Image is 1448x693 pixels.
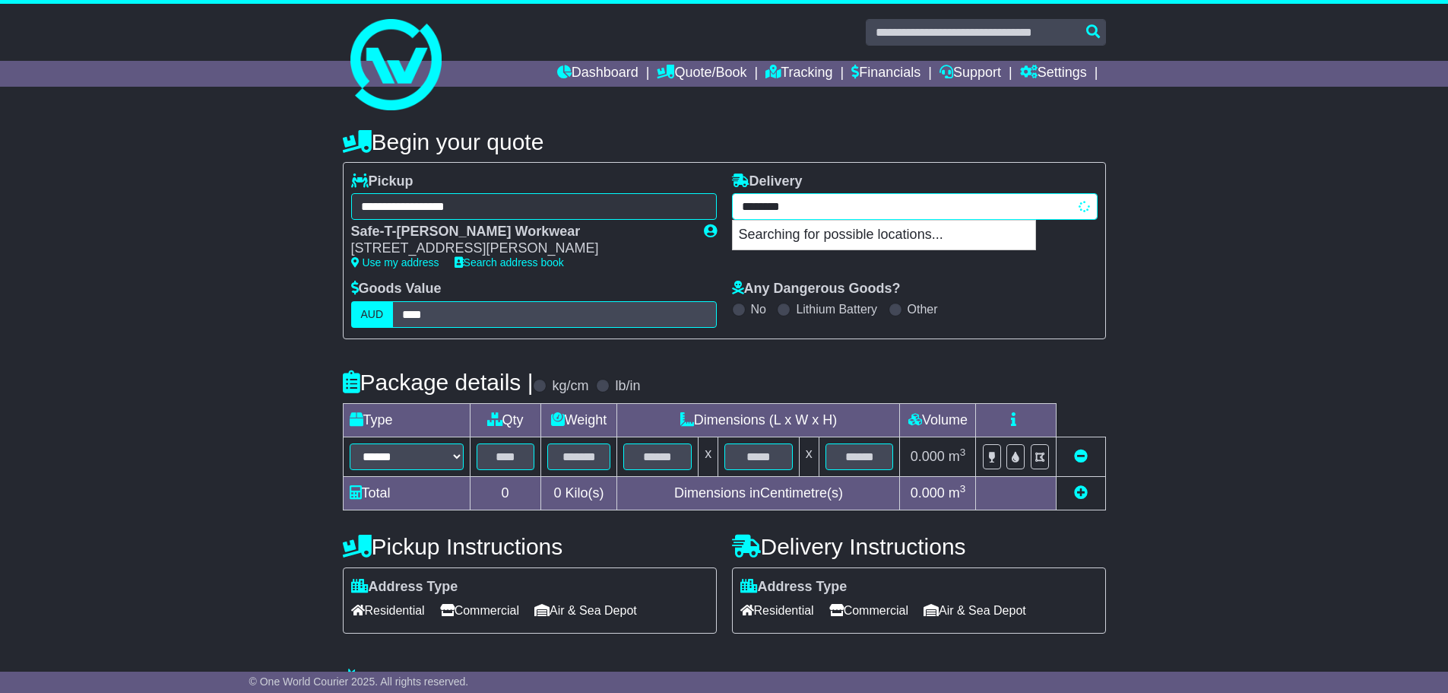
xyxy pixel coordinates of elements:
h4: Pickup Instructions [343,534,717,559]
span: Air & Sea Depot [924,599,1026,622]
a: Settings [1020,61,1087,87]
span: Residential [740,599,814,622]
td: x [699,437,718,476]
label: AUD [351,301,394,328]
a: Support [939,61,1001,87]
a: Remove this item [1074,449,1088,464]
td: Type [343,403,470,437]
label: Other [908,302,938,316]
span: Commercial [829,599,908,622]
label: Delivery [732,173,803,190]
h4: Begin your quote [343,129,1106,154]
td: Dimensions in Centimetre(s) [617,476,900,510]
span: Commercial [440,599,519,622]
td: Volume [900,403,976,437]
td: Total [343,476,470,510]
td: Qty [470,403,540,437]
a: Tracking [765,61,832,87]
a: Dashboard [557,61,638,87]
sup: 3 [960,483,966,494]
td: x [799,437,819,476]
label: Any Dangerous Goods? [732,281,901,297]
a: Quote/Book [657,61,746,87]
td: Kilo(s) [540,476,617,510]
span: m [949,449,966,464]
label: lb/in [615,378,640,395]
h4: Delivery Instructions [732,534,1106,559]
label: Pickup [351,173,413,190]
label: No [751,302,766,316]
span: 0.000 [911,485,945,501]
span: Residential [351,599,425,622]
div: [STREET_ADDRESS][PERSON_NAME] [351,240,689,257]
sup: 3 [960,447,966,458]
h4: Warranty & Insurance [343,668,1106,693]
a: Financials [851,61,920,87]
h4: Package details | [343,370,534,395]
a: Search address book [455,256,564,269]
a: Use my address [351,256,439,269]
p: Searching for possible locations... [733,221,1035,250]
td: Weight [540,403,617,437]
label: kg/cm [552,378,588,395]
span: © One World Courier 2025. All rights reserved. [249,676,469,688]
span: 0.000 [911,449,945,464]
label: Address Type [740,579,848,596]
span: Air & Sea Depot [534,599,637,622]
span: 0 [553,485,561,501]
td: Dimensions (L x W x H) [617,403,900,437]
span: m [949,485,966,501]
label: Goods Value [351,281,442,297]
label: Address Type [351,579,458,596]
label: Lithium Battery [796,302,877,316]
typeahead: Please provide city [732,193,1098,220]
a: Add new item [1074,485,1088,501]
div: Safe-T-[PERSON_NAME] Workwear [351,224,689,240]
td: 0 [470,476,540,510]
